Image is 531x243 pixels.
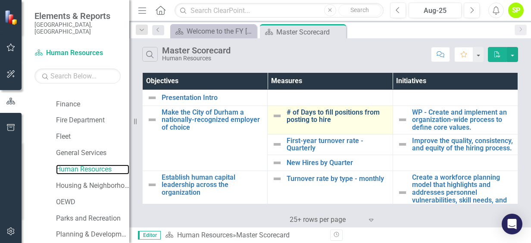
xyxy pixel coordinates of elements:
[143,90,268,106] td: Double-Click to Edit Right Click for Context Menu
[175,3,384,18] input: Search ClearPoint...
[287,159,388,167] a: New Hires by Quarter
[56,165,129,174] a: Human Resources
[287,109,388,124] a: # of Days to fill positions from posting to hire
[268,155,393,171] td: Double-Click to Edit Right Click for Context Menu
[56,230,129,240] a: Planning & Development
[162,109,263,131] a: Make the City of Durham a nationally-recognized employer of choice
[412,6,459,16] div: Aug-25
[338,4,381,16] button: Search
[56,148,129,158] a: General Services
[138,231,161,240] span: Editor
[177,231,233,239] a: Human Resources
[276,27,344,37] div: Master Scorecard
[56,132,129,142] a: Fleet
[393,171,518,214] td: Double-Click to Edit Right Click for Context Menu
[268,171,393,214] td: Double-Click to Edit Right Click for Context Menu
[502,214,522,234] div: Open Intercom Messenger
[268,134,393,155] td: Double-Click to Edit Right Click for Context Menu
[272,111,282,121] img: Not Defined
[272,174,282,184] img: Not Defined
[350,6,369,13] span: Search
[34,69,121,84] input: Search Below...
[147,180,157,190] img: Not Defined
[162,174,263,196] a: Establish human capital leadership across the organization
[147,93,157,103] img: Not Defined
[4,10,19,25] img: ClearPoint Strategy
[34,21,121,35] small: [GEOGRAPHIC_DATA], [GEOGRAPHIC_DATA]
[143,106,268,171] td: Double-Click to Edit Right Click for Context Menu
[147,115,157,125] img: Not Defined
[162,46,231,55] div: Master Scorecard
[412,109,513,131] a: WP - Create and implement an organization-wide process to define core values.
[412,137,513,152] a: Improve the quality, consistency, and equity of the hiring process.
[268,106,393,134] td: Double-Click to Edit Right Click for Context Menu
[162,94,263,102] a: Presentation Intro
[187,26,254,37] div: Welcome to the FY [DATE]-[DATE] Strategic Plan Landing Page!
[165,231,324,240] div: »
[56,115,129,125] a: Fire Department
[393,134,518,155] td: Double-Click to Edit Right Click for Context Menu
[393,106,518,134] td: Double-Click to Edit Right Click for Context Menu
[34,48,121,58] a: Human Resources
[162,55,231,62] div: Human Resources
[397,115,408,125] img: Not Defined
[56,181,129,191] a: Housing & Neighborhood Services
[397,187,408,198] img: Not Defined
[412,174,513,212] a: Create a workforce planning model that highlights and addresses personnel vulnerabilities, skill ...
[272,158,282,168] img: Not Defined
[272,139,282,150] img: Not Defined
[56,197,129,207] a: OEWD
[172,26,254,37] a: Welcome to the FY [DATE]-[DATE] Strategic Plan Landing Page!
[397,139,408,150] img: Not Defined
[56,214,129,224] a: Parks and Recreation
[287,137,388,152] a: First-year turnover rate - Quarterly
[56,100,129,109] a: Finance
[287,175,388,183] a: Turnover rate by type - monthly
[409,3,462,18] button: Aug-25
[508,3,524,18] button: SP
[34,11,121,21] span: Elements & Reports
[236,231,290,239] div: Master Scorecard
